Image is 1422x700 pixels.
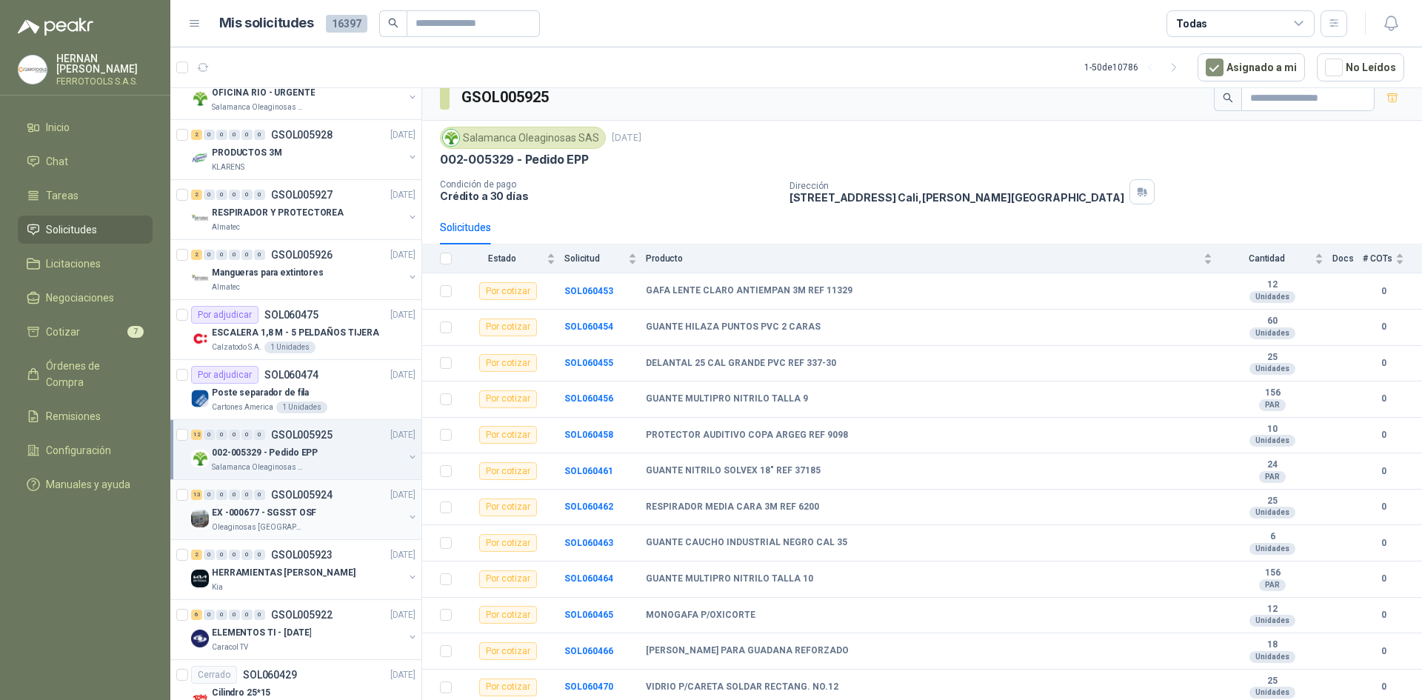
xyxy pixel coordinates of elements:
[212,161,244,173] p: KLARENS
[390,368,415,382] p: [DATE]
[790,191,1124,204] p: [STREET_ADDRESS] Cali , [PERSON_NAME][GEOGRAPHIC_DATA]
[212,266,324,280] p: Mangueras para extintores
[1084,56,1186,79] div: 1 - 50 de 10786
[1249,615,1295,627] div: Unidades
[191,90,209,107] img: Company Logo
[1249,291,1295,303] div: Unidades
[18,402,153,430] a: Remisiones
[229,190,240,200] div: 0
[479,499,537,516] div: Por cotizar
[646,253,1201,264] span: Producto
[56,53,153,74] p: HERNAN [PERSON_NAME]
[440,190,778,202] p: Crédito a 30 días
[1363,572,1404,586] b: 0
[1249,507,1295,519] div: Unidades
[191,570,209,587] img: Company Logo
[46,358,138,390] span: Órdenes de Compra
[390,428,415,442] p: [DATE]
[254,130,265,140] div: 0
[1363,320,1404,334] b: 0
[390,188,415,202] p: [DATE]
[18,147,153,176] a: Chat
[564,573,613,584] a: SOL060464
[46,290,114,306] span: Negociaciones
[212,146,282,160] p: PRODUCTOS 3M
[1221,496,1323,507] b: 25
[212,566,355,580] p: HERRAMIENTAS [PERSON_NAME]
[1221,459,1323,471] b: 24
[1221,279,1323,291] b: 12
[564,610,613,620] b: SOL060465
[212,326,379,340] p: ESCALERA 1,8 M - 5 PELDAÑOS TIJERA
[204,550,215,560] div: 0
[216,490,227,500] div: 0
[1332,244,1363,273] th: Docs
[564,253,625,264] span: Solicitud
[479,606,537,624] div: Por cotizar
[18,18,93,36] img: Logo peakr
[18,318,153,346] a: Cotizar7
[646,358,836,370] b: DELANTAL 25 CAL GRANDE PVC REF 337-30
[564,393,613,404] a: SOL060456
[1363,608,1404,622] b: 0
[1221,387,1323,399] b: 156
[56,77,153,86] p: FERROTOOLS S.A.S.
[1223,93,1233,103] span: search
[216,610,227,620] div: 0
[390,548,415,562] p: [DATE]
[46,442,111,459] span: Configuración
[191,366,258,384] div: Por adjudicar
[1221,316,1323,327] b: 60
[191,390,209,407] img: Company Logo
[564,358,613,368] a: SOL060455
[254,250,265,260] div: 0
[204,130,215,140] div: 0
[191,606,418,653] a: 6 0 0 0 0 0 GSOL005922[DATE] Company LogoELEMENTOS TI - [DATE]Caracol TV
[191,430,202,440] div: 12
[390,668,415,682] p: [DATE]
[229,250,240,260] div: 0
[219,13,314,34] h1: Mis solicitudes
[646,430,848,441] b: PROTECTOR AUDITIVO COPA ARGEG REF 9098
[191,550,202,560] div: 2
[212,461,305,473] p: Salamanca Oleaginosas SAS
[1363,536,1404,550] b: 0
[1363,244,1422,273] th: # COTs
[229,490,240,500] div: 0
[204,490,215,500] div: 0
[1249,327,1295,339] div: Unidades
[191,630,209,647] img: Company Logo
[254,190,265,200] div: 0
[1221,567,1323,579] b: 156
[18,113,153,141] a: Inicio
[241,130,253,140] div: 0
[564,501,613,512] b: SOL060462
[564,538,613,548] a: SOL060463
[18,352,153,396] a: Órdenes de Compra
[212,506,316,520] p: EX -000677 - SGSST OSF
[271,190,333,200] p: GSOL005927
[204,250,215,260] div: 0
[479,642,537,660] div: Por cotizar
[276,401,327,413] div: 1 Unidades
[479,679,537,696] div: Por cotizar
[440,179,778,190] p: Condición de pago
[1363,680,1404,694] b: 0
[1221,352,1323,364] b: 25
[170,300,421,360] a: Por adjudicarSOL060475[DATE] Company LogoESCALERA 1,8 M - 5 PELDAÑOS TIJERACalzatodo S.A.1 Unidades
[18,436,153,464] a: Configuración
[564,466,613,476] b: SOL060461
[1363,392,1404,406] b: 0
[254,430,265,440] div: 0
[191,486,418,533] a: 13 0 0 0 0 0 GSOL005924[DATE] Company LogoEX -000677 - SGSST OSFOleaginosas [GEOGRAPHIC_DATA][PER...
[1363,253,1392,264] span: # COTs
[1363,464,1404,479] b: 0
[127,326,144,338] span: 7
[241,430,253,440] div: 0
[264,310,318,320] p: SOL060475
[191,610,202,620] div: 6
[271,610,333,620] p: GSOL005922
[646,537,847,549] b: GUANTE CAUCHO INDUSTRIAL NEGRO CAL 35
